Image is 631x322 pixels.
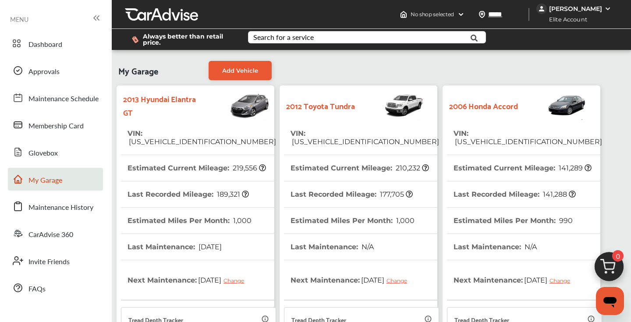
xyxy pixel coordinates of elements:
[549,277,574,284] div: Change
[8,195,103,218] a: Maintenance History
[28,229,73,241] span: CarAdvise 360
[128,138,276,146] span: [US_VEHICLE_IDENTIFICATION_NUMBER]
[8,59,103,82] a: Approvals
[28,39,62,50] span: Dashboard
[28,283,46,295] span: FAQs
[132,36,138,43] img: dollor_label_vector.a70140d1.svg
[10,16,28,23] span: MENU
[454,234,537,260] th: Last Maintenance :
[379,190,413,198] span: 177,705
[8,168,103,191] a: My Garage
[537,15,594,24] span: Elite Account
[557,164,592,172] span: 141,289
[28,202,93,213] span: Maintenance History
[201,90,270,120] img: Vehicle
[523,243,537,251] span: N/A
[454,260,577,300] th: Next Maintenance :
[612,250,624,262] span: 0
[558,216,573,225] span: 990
[253,34,314,41] div: Search for a service
[549,5,602,13] div: [PERSON_NAME]
[216,190,249,198] span: 189,321
[222,67,258,74] span: Add Vehicle
[291,234,374,260] th: Last Maintenance :
[479,11,486,18] img: location_vector.a44bc228.svg
[449,99,518,112] strong: 2006 Honda Accord
[395,216,415,225] span: 1,000
[128,181,249,207] th: Last Recorded Mileage :
[360,243,374,251] span: N/A
[454,155,592,181] th: Estimated Current Mileage :
[528,8,529,21] img: header-divider.bc55588e.svg
[8,276,103,299] a: FAQs
[411,11,454,18] span: No shop selected
[231,164,266,172] span: 219,556
[454,120,602,155] th: VIN :
[28,256,70,268] span: Invite Friends
[536,4,547,14] img: jVpblrzwTbfkPYzPPzSLxeg0AAAAASUVORK5CYII=
[454,208,573,234] th: Estimated Miles Per Month :
[197,243,222,251] span: [DATE]
[523,269,577,291] span: [DATE]
[360,269,414,291] span: [DATE]
[197,269,251,291] span: [DATE]
[386,277,411,284] div: Change
[355,90,424,120] img: Vehicle
[128,155,266,181] th: Estimated Current Mileage :
[596,287,624,315] iframe: Button to launch messaging window
[291,181,413,207] th: Last Recorded Mileage :
[128,120,276,155] th: VIN :
[457,11,464,18] img: header-down-arrow.9dd2ce7d.svg
[8,249,103,272] a: Invite Friends
[28,120,84,132] span: Membership Card
[123,92,201,119] strong: 2013 Hyundai Elantra GT
[8,222,103,245] a: CarAdvise 360
[8,32,103,55] a: Dashboard
[291,138,439,146] span: [US_VEHICLE_IDENTIFICATION_NUMBER]
[8,141,103,163] a: Glovebox
[542,190,576,198] span: 141,288
[28,66,60,78] span: Approvals
[128,260,251,300] th: Next Maintenance :
[223,277,248,284] div: Change
[128,208,252,234] th: Estimated Miles Per Month :
[8,113,103,136] a: Membership Card
[291,208,415,234] th: Estimated Miles Per Month :
[209,61,272,80] a: Add Vehicle
[28,148,58,159] span: Glovebox
[28,93,99,105] span: Maintenance Schedule
[394,164,429,172] span: 210,232
[286,99,355,112] strong: 2012 Toyota Tundra
[454,181,576,207] th: Last Recorded Mileage :
[588,248,630,290] img: cart_icon.3d0951e8.svg
[232,216,252,225] span: 1,000
[8,86,103,109] a: Maintenance Schedule
[454,138,602,146] span: [US_VEHICLE_IDENTIFICATION_NUMBER]
[291,260,414,300] th: Next Maintenance :
[291,120,439,155] th: VIN :
[291,155,429,181] th: Estimated Current Mileage :
[128,234,222,260] th: Last Maintenance :
[28,175,62,186] span: My Garage
[518,90,587,120] img: Vehicle
[143,33,234,46] span: Always better than retail price.
[400,11,407,18] img: header-home-logo.8d720a4f.svg
[604,5,611,12] img: WGsFRI8htEPBVLJbROoPRyZpYNWhNONpIPPETTm6eUC0GeLEiAAAAAElFTkSuQmCC
[118,61,158,80] span: My Garage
